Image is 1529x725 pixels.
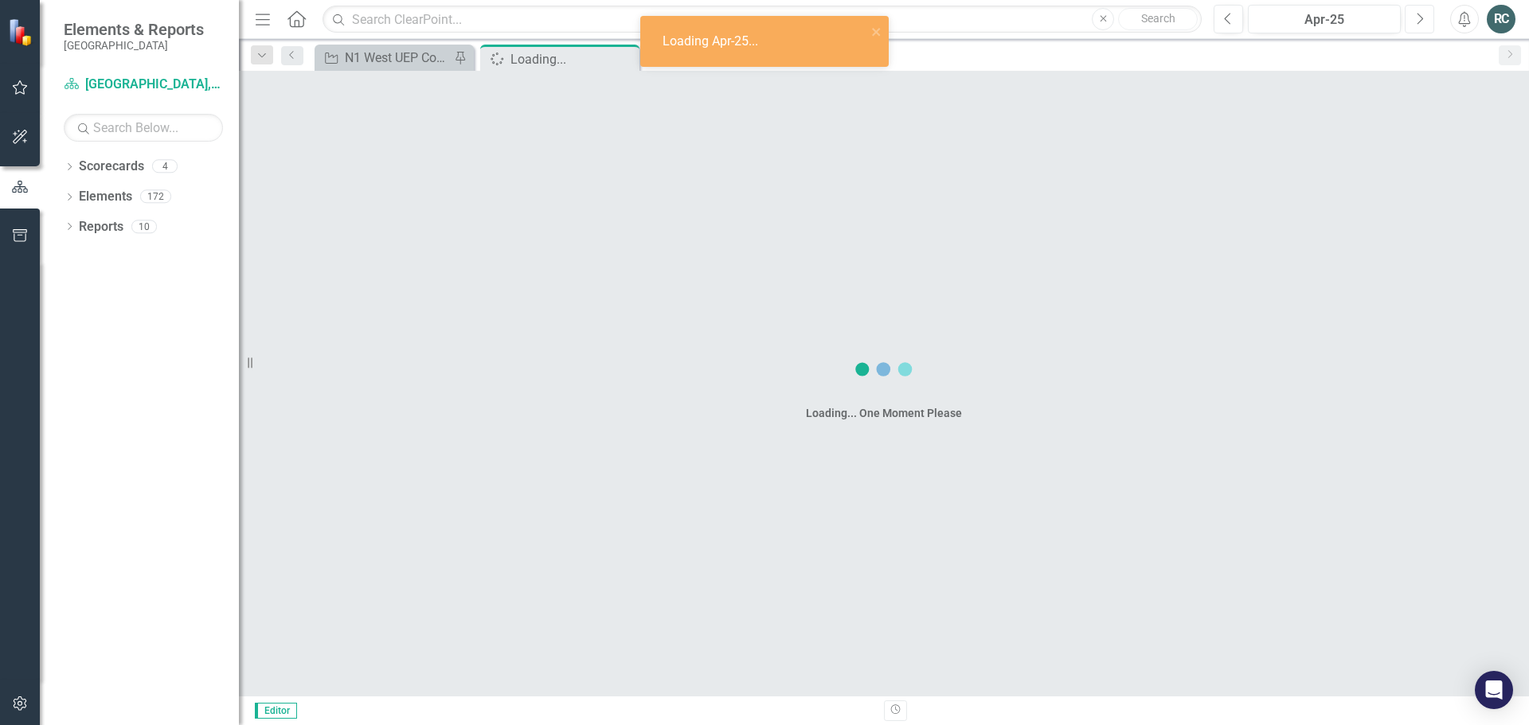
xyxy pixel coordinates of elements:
[319,48,450,68] a: N1 West UEP Construction Contracts
[131,220,157,233] div: 10
[79,218,123,236] a: Reports
[1253,10,1395,29] div: Apr-25
[79,188,132,206] a: Elements
[663,33,762,51] div: Loading Apr-25...
[345,48,450,68] div: N1 West UEP Construction Contracts
[510,49,635,69] div: Loading...
[1487,5,1515,33] button: RC
[1118,8,1198,30] button: Search
[255,703,297,719] span: Editor
[64,39,204,52] small: [GEOGRAPHIC_DATA]
[1141,12,1175,25] span: Search
[152,160,178,173] div: 4
[64,114,223,142] input: Search Below...
[806,405,962,421] div: Loading... One Moment Please
[1248,5,1401,33] button: Apr-25
[871,22,882,41] button: close
[79,158,144,176] a: Scorecards
[140,190,171,204] div: 172
[323,6,1202,33] input: Search ClearPoint...
[1475,671,1513,709] div: Open Intercom Messenger
[8,18,36,46] img: ClearPoint Strategy
[64,20,204,39] span: Elements & Reports
[64,76,223,94] a: [GEOGRAPHIC_DATA], [GEOGRAPHIC_DATA] Business Initiatives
